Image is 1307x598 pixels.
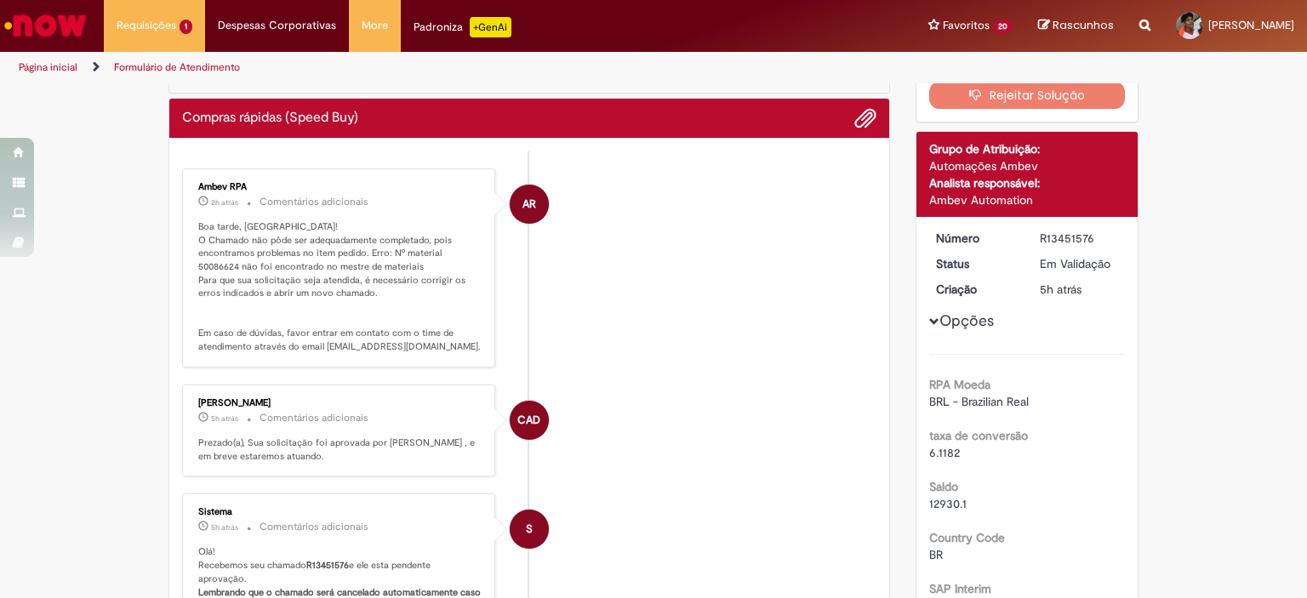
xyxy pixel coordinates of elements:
[929,157,1126,174] div: Automações Ambev
[923,230,1028,247] dt: Número
[260,411,368,425] small: Comentários adicionais
[260,520,368,534] small: Comentários adicionais
[198,398,482,408] div: [PERSON_NAME]
[182,111,358,126] h2: Compras rápidas (Speed Buy) Histórico de tíquete
[510,185,549,224] div: Ambev RPA
[211,413,238,424] span: 5h atrás
[929,428,1028,443] b: taxa de conversão
[854,107,876,129] button: Adicionar anexos
[362,17,388,34] span: More
[117,17,176,34] span: Requisições
[526,509,533,550] span: S
[929,479,958,494] b: Saldo
[923,281,1028,298] dt: Criação
[929,547,943,562] span: BR
[19,60,77,74] a: Página inicial
[1040,230,1119,247] div: R13451576
[929,394,1029,409] span: BRL - Brazilian Real
[929,496,967,511] span: 12930.1
[1040,281,1119,298] div: 27/08/2025 10:41:42
[1038,18,1114,34] a: Rascunhos
[929,445,960,460] span: 6.1182
[1208,18,1294,32] span: [PERSON_NAME]
[923,255,1028,272] dt: Status
[198,220,482,354] p: Boa tarde, [GEOGRAPHIC_DATA]! O Chamado não pôde ser adequadamente completado, pois encontramos p...
[306,559,349,572] b: R13451576
[993,20,1013,34] span: 20
[114,60,240,74] a: Formulário de Atendimento
[510,510,549,549] div: System
[218,17,336,34] span: Despesas Corporativas
[517,400,540,441] span: CAD
[198,436,482,463] p: Prezado(a), Sua solicitação foi aprovada por [PERSON_NAME] , e em breve estaremos atuando.
[929,174,1126,191] div: Analista responsável:
[1040,282,1082,297] time: 27/08/2025 10:41:42
[470,17,511,37] p: +GenAi
[522,184,536,225] span: AR
[929,530,1005,545] b: Country Code
[198,507,482,517] div: Sistema
[1040,255,1119,272] div: Em Validação
[929,377,990,392] b: RPA Moeda
[211,522,238,533] time: 27/08/2025 10:41:55
[211,197,238,208] time: 27/08/2025 14:18:21
[198,182,482,192] div: Ambev RPA
[1040,282,1082,297] span: 5h atrás
[510,401,549,440] div: Cleirom Almeida Duarte
[943,17,990,34] span: Favoritos
[2,9,89,43] img: ServiceNow
[929,581,991,596] b: SAP Interim
[929,140,1126,157] div: Grupo de Atribuição:
[929,82,1126,109] button: Rejeitar Solução
[929,191,1126,208] div: Ambev Automation
[211,413,238,424] time: 27/08/2025 10:48:42
[13,52,859,83] ul: Trilhas de página
[211,197,238,208] span: 2h atrás
[211,522,238,533] span: 5h atrás
[260,195,368,209] small: Comentários adicionais
[414,17,511,37] div: Padroniza
[1053,17,1114,33] span: Rascunhos
[180,20,192,34] span: 1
